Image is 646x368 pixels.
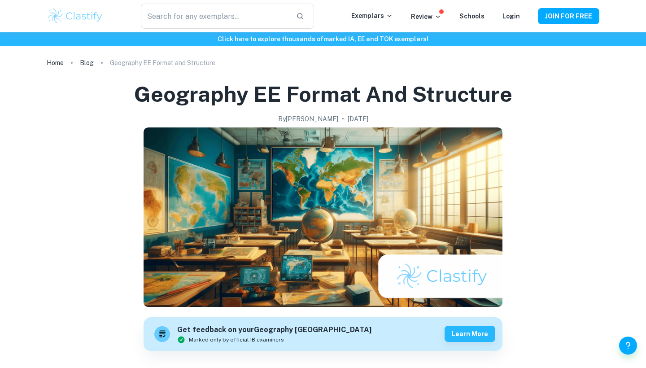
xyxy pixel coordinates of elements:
[2,34,644,44] h6: Click here to explore thousands of marked IA, EE and TOK exemplars !
[619,337,637,355] button: Help and Feedback
[502,13,520,20] a: Login
[110,58,215,68] p: Geography EE Format and Structure
[47,7,104,25] img: Clastify logo
[348,114,368,124] h2: [DATE]
[445,326,495,342] button: Learn more
[411,12,441,22] p: Review
[459,13,484,20] a: Schools
[342,114,344,124] p: •
[144,127,502,307] img: Geography EE Format and Structure cover image
[351,11,393,21] p: Exemplars
[538,8,599,24] button: JOIN FOR FREE
[144,317,502,351] a: Get feedback on yourGeography [GEOGRAPHIC_DATA]Marked only by official IB examinersLearn more
[141,4,289,29] input: Search for any exemplars...
[189,336,284,344] span: Marked only by official IB examiners
[177,324,371,336] h6: Get feedback on your Geography [GEOGRAPHIC_DATA]
[134,80,512,109] h1: Geography EE Format and Structure
[80,57,94,69] a: Blog
[278,114,338,124] h2: By [PERSON_NAME]
[47,57,64,69] a: Home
